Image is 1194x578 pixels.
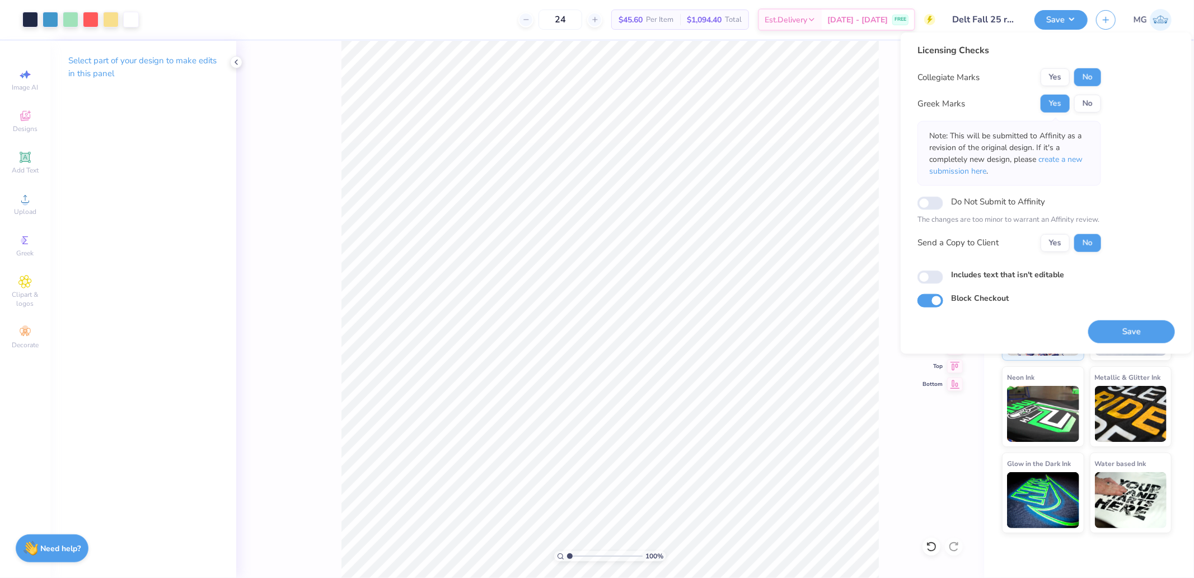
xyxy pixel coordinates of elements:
span: Clipart & logos [6,290,45,308]
span: $1,094.40 [687,14,722,26]
span: Greek [17,249,34,258]
p: The changes are too minor to warrant an Affinity review. [917,215,1101,226]
strong: Need help? [41,543,81,554]
a: MG [1134,9,1172,31]
div: Licensing Checks [917,44,1101,57]
span: Water based Ink [1095,458,1146,469]
p: Note: This will be submitted to Affinity as a revision of the original design. If it's a complete... [929,130,1089,177]
div: Collegiate Marks [917,71,980,84]
span: Total [725,14,742,26]
span: Est. Delivery [765,14,807,26]
label: Block Checkout [951,292,1009,304]
span: FREE [895,16,906,24]
span: Top [923,362,943,370]
button: No [1074,234,1101,251]
span: Image AI [12,83,39,92]
span: Per Item [646,14,673,26]
div: Send a Copy to Client [917,236,999,249]
label: Do Not Submit to Affinity [951,194,1045,209]
span: Add Text [12,166,39,175]
button: No [1074,68,1101,86]
span: Decorate [12,341,39,349]
input: Untitled Design [944,8,1026,31]
span: Designs [13,124,38,133]
img: Neon Ink [1007,386,1079,442]
span: [DATE] - [DATE] [827,14,888,26]
span: create a new submission here [929,154,1083,176]
button: Save [1034,10,1088,30]
div: Greek Marks [917,97,965,110]
img: Glow in the Dark Ink [1007,472,1079,528]
label: Includes text that isn't editable [951,268,1064,280]
input: – – [539,10,582,30]
p: Select part of your design to make edits in this panel [68,54,218,80]
span: Upload [14,207,36,216]
button: Yes [1041,68,1070,86]
span: 100 % [645,551,663,561]
img: Metallic & Glitter Ink [1095,386,1167,442]
span: $45.60 [619,14,643,26]
button: No [1074,95,1101,113]
span: Neon Ink [1007,371,1034,383]
span: Bottom [923,380,943,388]
img: Michael Galon [1150,9,1172,31]
button: Yes [1041,234,1070,251]
button: Save [1088,320,1175,343]
span: Glow in the Dark Ink [1007,458,1071,469]
img: Water based Ink [1095,472,1167,528]
span: MG [1134,13,1147,26]
button: Yes [1041,95,1070,113]
span: Metallic & Glitter Ink [1095,371,1161,383]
